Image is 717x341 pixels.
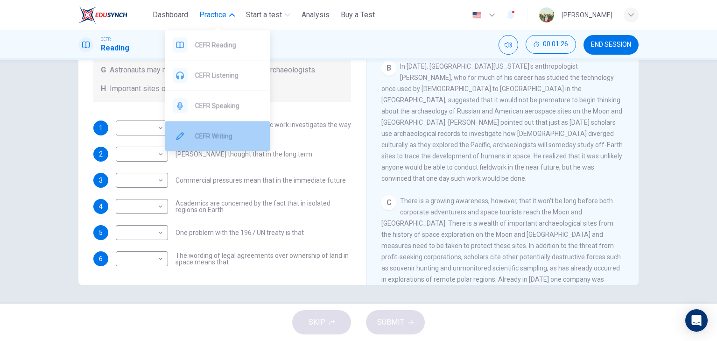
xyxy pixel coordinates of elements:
[165,30,270,60] div: CEFR Reading
[302,9,330,21] span: Analysis
[195,39,263,50] span: CEFR Reading
[526,35,576,55] div: Hide
[99,151,103,157] span: 2
[526,35,576,54] button: 00:01:26
[543,41,568,48] span: 00:01:26
[337,7,379,23] button: Buy a Test
[381,197,621,339] span: There is a growing awareness, however, that it won't be long before both corporate adventurers an...
[176,229,304,236] span: One problem with the 1967 UN treaty is that
[685,309,708,332] div: Open Intercom Messenger
[176,252,351,265] span: The wording of legal agreements over ownership of land in space means that
[99,229,103,236] span: 5
[298,7,333,23] button: Analysis
[101,43,129,54] h1: Reading
[99,125,103,131] span: 1
[381,195,396,210] div: C
[341,9,375,21] span: Buy a Test
[99,203,103,210] span: 4
[196,7,239,23] button: Practice
[176,200,351,213] span: Academics are concerned by the fact that in isolated regions on Earth
[101,64,106,76] span: G
[195,100,263,111] span: CEFR Speaking
[591,41,631,49] span: END SESSION
[176,151,312,157] span: [PERSON_NAME] thought that in the long term
[110,64,316,76] span: Astronauts may need to work more closely with archaeologists.
[471,12,483,19] img: en
[165,60,270,90] div: CEFR Listening
[199,9,226,21] span: Practice
[165,121,270,151] div: CEFR Writing
[165,91,270,121] div: CEFR Speaking
[381,61,396,76] div: B
[99,256,103,262] span: 6
[246,9,282,21] span: Start a test
[381,63,623,182] span: In [DATE], [GEOGRAPHIC_DATA][US_STATE]'s anthropologist [PERSON_NAME], who for much of his career...
[153,9,188,21] span: Dashboard
[242,7,294,23] button: Start a test
[99,177,103,184] span: 3
[195,130,263,142] span: CEFR Writing
[78,6,149,24] a: ELTC logo
[499,35,518,55] div: Mute
[149,7,192,23] button: Dashboard
[110,83,270,94] span: Important sites on the Moon may be under threat.
[562,9,612,21] div: [PERSON_NAME]
[539,7,554,22] img: Profile picture
[101,36,111,43] span: CEFR
[176,177,346,184] span: Commercial pressures mean that in the immediate future
[78,6,127,24] img: ELTC logo
[101,83,106,94] span: H
[195,70,263,81] span: CEFR Listening
[583,35,639,55] button: END SESSION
